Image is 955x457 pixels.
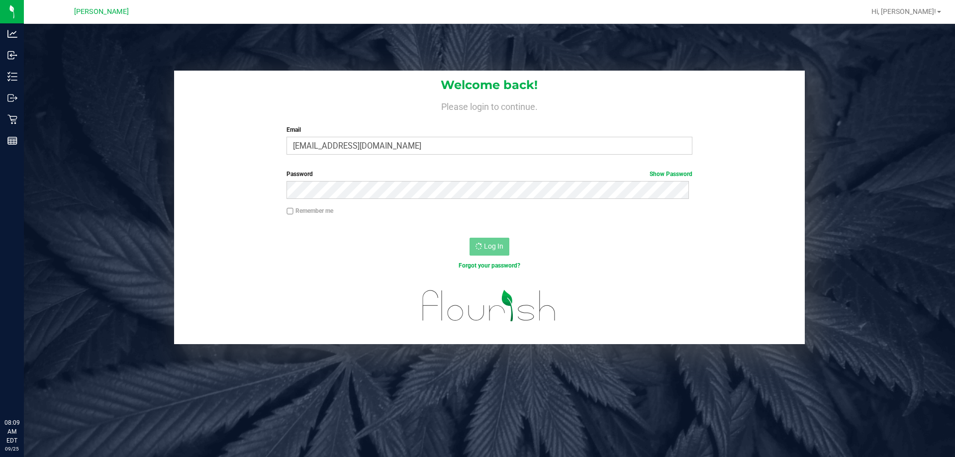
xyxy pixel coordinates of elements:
[74,7,129,16] span: [PERSON_NAME]
[4,445,19,453] p: 09/25
[286,208,293,215] input: Remember me
[7,136,17,146] inline-svg: Reports
[459,262,520,269] a: Forgot your password?
[470,238,509,256] button: Log In
[7,29,17,39] inline-svg: Analytics
[650,171,692,178] a: Show Password
[7,72,17,82] inline-svg: Inventory
[286,206,333,215] label: Remember me
[7,114,17,124] inline-svg: Retail
[174,79,805,91] h1: Welcome back!
[4,418,19,445] p: 08:09 AM EDT
[484,242,503,250] span: Log In
[410,280,568,331] img: flourish_logo.svg
[174,99,805,111] h4: Please login to continue.
[286,125,692,134] label: Email
[7,50,17,60] inline-svg: Inbound
[871,7,936,15] span: Hi, [PERSON_NAME]!
[7,93,17,103] inline-svg: Outbound
[286,171,313,178] span: Password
